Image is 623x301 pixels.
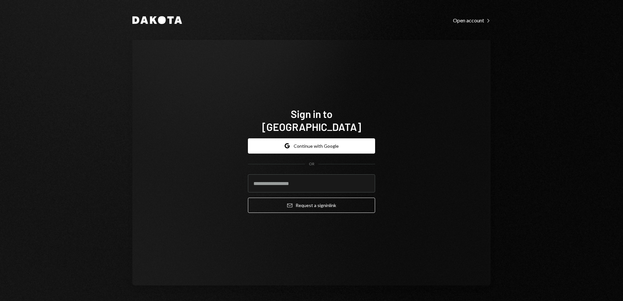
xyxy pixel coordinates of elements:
[453,17,491,24] a: Open account
[248,198,375,213] button: Request a signinlink
[248,107,375,133] h1: Sign in to [GEOGRAPHIC_DATA]
[248,138,375,154] button: Continue with Google
[309,161,314,167] div: OR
